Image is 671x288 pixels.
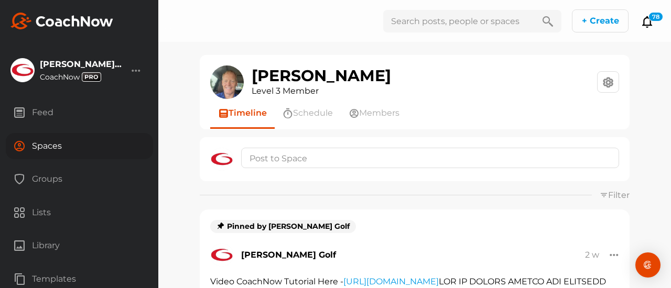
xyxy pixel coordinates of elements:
div: [PERSON_NAME] Golf [241,249,336,261]
button: 78 [641,15,654,28]
img: svg+xml;base64,PHN2ZyB3aWR0aD0iMzciIGhlaWdodD0iMTgiIHZpZXdCb3g9IjAgMCAzNyAxOCIgZmlsbD0ibm9uZSIgeG... [82,72,101,82]
a: Groups [5,166,153,200]
img: square_0aee7b555779b671652530bccc5f12b4.jpg [210,243,233,267]
h1: [PERSON_NAME] [252,67,391,85]
img: square_ad6cff05206517eb8a89c0a700736b5d.jpg [210,65,244,99]
button: + Create [572,9,629,32]
a: [URL][DOMAIN_NAME] [343,276,439,286]
span: Schedule [293,107,333,119]
a: Spaces [5,133,153,167]
div: 78 [648,12,663,21]
div: Open Intercom Messenger [635,252,661,278]
a: Members [341,99,407,127]
img: square_0aee7b555779b671652530bccc5f12b4.jpg [11,59,34,82]
div: Library [6,232,153,259]
span: Members [359,107,399,119]
div: Lists [6,200,153,226]
a: Feed [5,99,153,133]
img: svg+xml;base64,PHN2ZyB3aWR0aD0iMTk2IiBoZWlnaHQ9IjMyIiB2aWV3Qm94PSIwIDAgMTk2IDMyIiBmaWxsPSJub25lIi... [10,13,113,29]
span: Timeline [229,107,267,119]
input: Search posts, people or spaces [383,10,534,32]
a: Schedule [275,99,341,127]
a: Lists [5,200,153,233]
img: square_0aee7b555779b671652530bccc5f12b4.jpg [210,148,233,171]
span: Pinned by [PERSON_NAME] Golf [217,222,350,231]
div: Level 3 Member [252,85,391,97]
div: Groups [6,166,153,192]
div: [PERSON_NAME] Golf [40,60,124,69]
div: CoachNow [40,72,124,82]
div: 2 w [585,250,599,260]
a: Timeline [210,99,275,127]
img: svg+xml;base64,PHN2ZyB3aWR0aD0iMTYiIGhlaWdodD0iMTYiIHZpZXdCb3g9IjAgMCAxNiAxNiIgZmlsbD0ibm9uZSIgeG... [217,221,225,230]
a: Filter [600,190,630,200]
div: Spaces [6,133,153,159]
a: Library [5,232,153,266]
div: Feed [6,99,153,126]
